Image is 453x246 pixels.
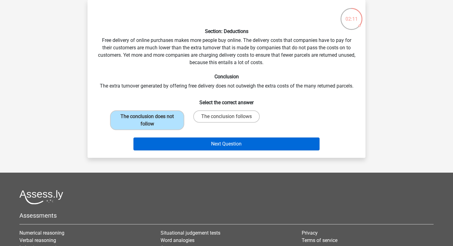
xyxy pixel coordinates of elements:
[19,190,63,204] img: Assessly logo
[133,137,320,150] button: Next Question
[19,212,434,219] h5: Assessments
[302,237,337,243] a: Terms of service
[302,230,318,236] a: Privacy
[161,237,194,243] a: Word analogies
[97,95,356,105] h6: Select the correct answer
[97,74,356,80] h6: Conclusion
[19,237,56,243] a: Verbal reasoning
[97,28,356,34] h6: Section: Deductions
[90,5,363,153] div: Free delivery of online purchases makes more people buy online. The delivery costs that companies...
[340,7,363,23] div: 02:11
[19,230,64,236] a: Numerical reasoning
[110,110,184,130] label: The conclusion does not follow
[161,230,220,236] a: Situational judgement tests
[193,110,260,123] label: The conclusion follows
